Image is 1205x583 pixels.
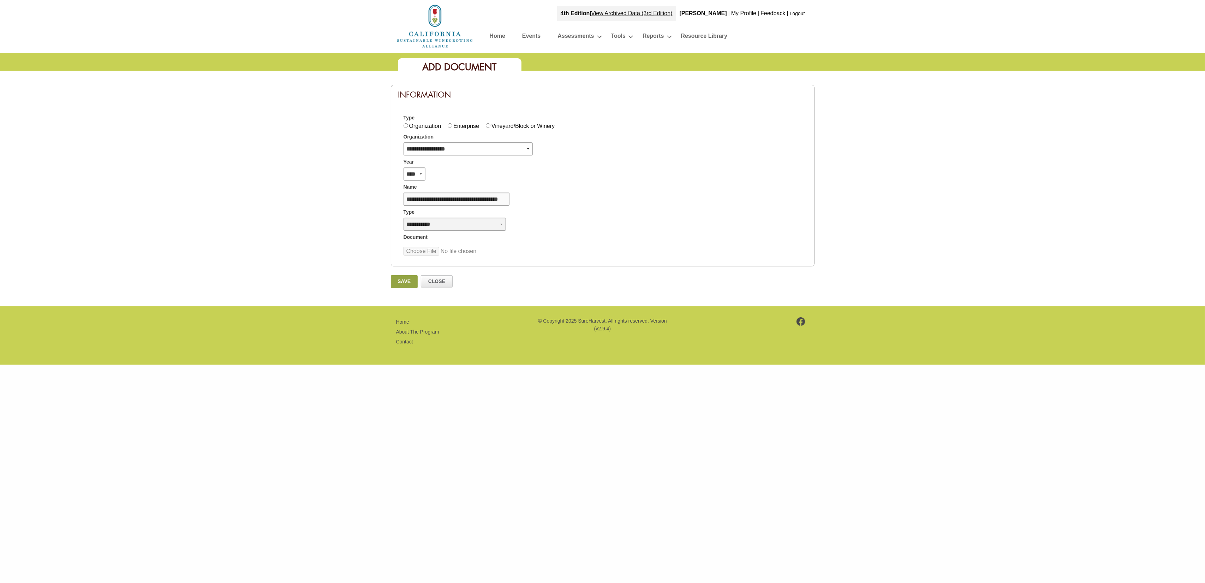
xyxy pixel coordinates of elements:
a: Home [396,319,409,325]
span: Year [404,158,414,166]
a: Assessments [557,31,594,43]
span: Add Document [423,61,497,73]
a: Home [490,31,505,43]
a: Close [421,275,452,287]
a: Tools [611,31,626,43]
div: | [786,6,789,21]
a: View Archived Data (3rd Edition) [591,10,673,16]
a: Feedback [760,10,785,16]
label: Vineyard/Block or Winery [491,123,555,129]
b: [PERSON_NAME] [680,10,727,16]
a: Contact [396,339,413,344]
img: footer-facebook.png [797,317,805,326]
div: | [728,6,730,21]
div: | [557,6,676,21]
span: Document [404,234,428,241]
a: Events [522,31,541,43]
div: | [757,6,760,21]
a: Save [391,275,418,288]
label: Enterprise [453,123,479,129]
a: Home [396,23,474,29]
p: © Copyright 2025 SureHarvest. All rights reserved. Version (v2.9.4) [537,317,668,333]
div: Information [391,85,814,104]
label: Organization [409,123,441,129]
span: Type [404,114,415,122]
span: Type [404,208,415,216]
a: Resource Library [681,31,728,43]
a: My Profile [731,10,756,16]
a: Reports [643,31,664,43]
a: Logout [790,11,805,16]
img: logo_cswa2x.png [396,4,474,49]
a: About The Program [396,329,439,335]
span: Name [404,183,417,191]
strong: 4th Edition [561,10,590,16]
span: Organization [404,133,434,141]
